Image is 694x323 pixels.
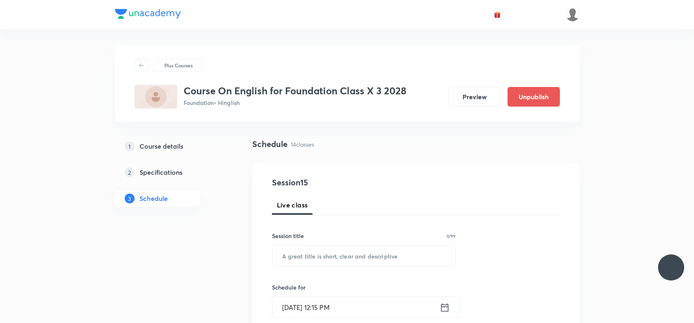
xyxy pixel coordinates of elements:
p: 3 [125,194,135,203]
img: ttu [666,263,676,272]
p: 0/99 [447,234,456,238]
span: Live class [277,200,308,210]
img: 8E107C2A-8F50-454E-9004-8142362B2BEF_plus.png [135,85,177,109]
a: Company Logo [115,9,181,21]
h6: Session title [272,232,304,240]
button: Unpublish [508,87,560,107]
img: Dipti [566,8,579,22]
p: 2 [125,167,135,177]
button: avatar [491,8,504,21]
p: Plus Courses [164,62,193,69]
p: 1 [125,141,135,151]
p: 14 classes [291,140,314,149]
a: 1Course details [115,138,226,154]
h6: Schedule for [272,283,456,292]
h5: Course details [139,141,183,151]
button: Preview [449,87,501,107]
p: Foundation • Hinglish [184,98,407,107]
a: 2Specifications [115,164,226,180]
h5: Schedule [139,194,168,203]
h3: Course On English for Foundation Class X 3 2028 [184,85,407,97]
input: A great title is short, clear and descriptive [272,245,456,266]
img: Company Logo [115,9,181,19]
h5: Specifications [139,167,182,177]
h4: Schedule [252,138,287,150]
img: avatar [494,11,501,18]
h4: Session 15 [272,176,421,189]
